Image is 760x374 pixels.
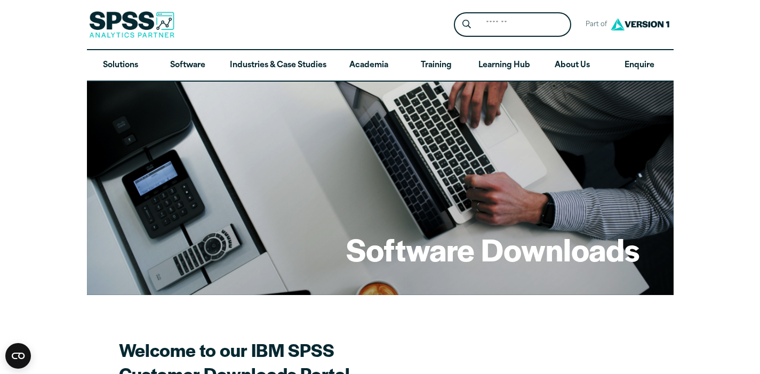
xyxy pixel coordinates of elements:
[608,14,672,34] img: Version1 Logo
[335,50,402,81] a: Academia
[346,228,639,270] h1: Software Downloads
[457,15,476,35] button: Search magnifying glass icon
[606,50,673,81] a: Enquire
[87,50,674,81] nav: Desktop version of site main menu
[87,50,154,81] a: Solutions
[154,50,221,81] a: Software
[402,50,469,81] a: Training
[580,17,608,33] span: Part of
[89,11,174,38] img: SPSS Analytics Partner
[221,50,335,81] a: Industries & Case Studies
[462,20,471,29] svg: Search magnifying glass icon
[539,50,606,81] a: About Us
[5,343,31,369] button: Open CMP widget
[454,12,571,37] form: Site Header Search Form
[470,50,539,81] a: Learning Hub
